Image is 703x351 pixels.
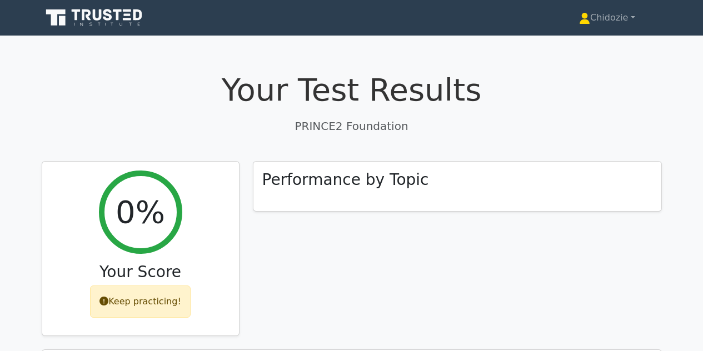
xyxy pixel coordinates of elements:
[262,171,429,189] h3: Performance by Topic
[42,71,662,108] h1: Your Test Results
[552,7,661,29] a: Chidozie
[42,118,662,134] p: PRINCE2 Foundation
[90,285,191,318] div: Keep practicing!
[51,263,230,282] h3: Your Score
[116,193,165,230] h2: 0%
